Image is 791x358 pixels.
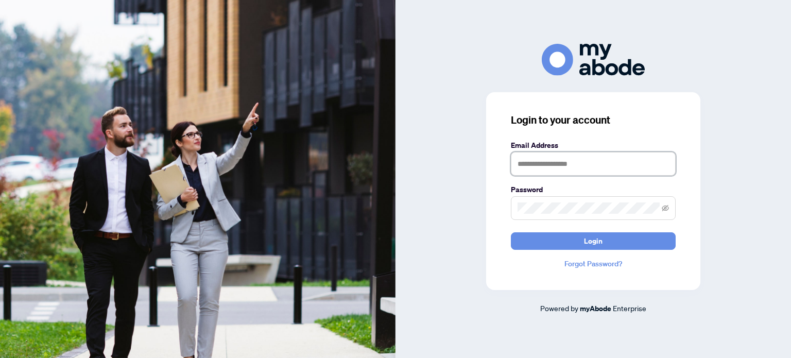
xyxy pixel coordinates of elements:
label: Email Address [511,140,676,151]
span: eye-invisible [662,204,669,212]
a: myAbode [580,303,611,314]
span: Powered by [540,303,578,313]
img: ma-logo [542,44,645,75]
h3: Login to your account [511,113,676,127]
span: Enterprise [613,303,646,313]
a: Forgot Password? [511,258,676,269]
label: Password [511,184,676,195]
button: Login [511,232,676,250]
span: Login [584,233,603,249]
